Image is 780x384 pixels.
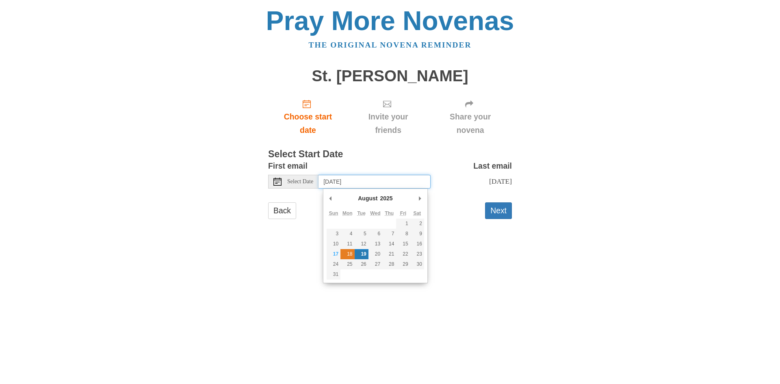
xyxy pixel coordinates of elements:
a: Pray More Novenas [266,6,514,36]
button: 5 [355,229,368,239]
button: 11 [340,239,354,249]
button: 20 [368,249,382,259]
button: 3 [327,229,340,239]
abbr: Friday [400,210,406,216]
label: First email [268,159,308,173]
div: Click "Next" to confirm your start date first. [429,93,512,141]
button: 14 [382,239,396,249]
abbr: Saturday [413,210,421,216]
abbr: Tuesday [357,210,365,216]
button: 25 [340,259,354,269]
button: Previous Month [327,192,335,204]
div: 2025 [379,192,394,204]
button: 2 [410,219,424,229]
button: 16 [410,239,424,249]
input: Use the arrow keys to pick a date [318,175,431,189]
button: 30 [410,259,424,269]
button: 15 [396,239,410,249]
button: 10 [327,239,340,249]
button: 29 [396,259,410,269]
button: Next [485,202,512,219]
abbr: Sunday [329,210,338,216]
a: Back [268,202,296,219]
h3: Select Start Date [268,149,512,160]
button: 1 [396,219,410,229]
button: 23 [410,249,424,259]
button: 26 [355,259,368,269]
span: [DATE] [489,177,512,185]
button: 4 [340,229,354,239]
button: 7 [382,229,396,239]
div: Click "Next" to confirm your start date first. [348,93,429,141]
div: August [357,192,379,204]
button: 12 [355,239,368,249]
span: Invite your friends [356,110,420,137]
button: 18 [340,249,354,259]
button: 19 [355,249,368,259]
button: 31 [327,269,340,280]
button: 28 [382,259,396,269]
button: 27 [368,259,382,269]
span: Share your novena [437,110,504,137]
button: 8 [396,229,410,239]
button: 6 [368,229,382,239]
a: The original novena reminder [309,41,472,49]
a: Choose start date [268,93,348,141]
button: 9 [410,229,424,239]
button: 21 [382,249,396,259]
button: 13 [368,239,382,249]
button: 24 [327,259,340,269]
button: 22 [396,249,410,259]
span: Choose start date [276,110,340,137]
label: Last email [473,159,512,173]
button: Next Month [416,192,424,204]
button: 17 [327,249,340,259]
h1: St. [PERSON_NAME] [268,67,512,85]
abbr: Wednesday [370,210,380,216]
span: Select Date [287,179,313,184]
abbr: Monday [342,210,353,216]
abbr: Thursday [385,210,394,216]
